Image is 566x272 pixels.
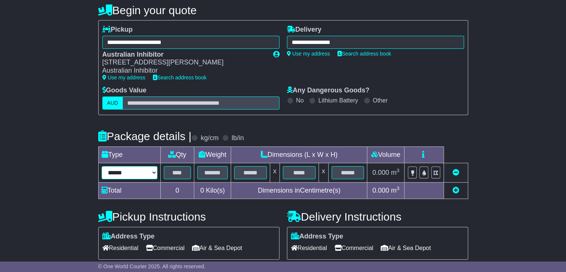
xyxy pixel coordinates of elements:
a: Search address book [153,75,207,80]
label: lb/in [231,134,244,142]
span: Commercial [146,242,185,254]
span: m [391,169,400,176]
h4: Begin your quote [98,4,468,16]
label: No [296,97,304,104]
td: Total [98,182,160,199]
td: Weight [194,146,231,163]
span: m [391,187,400,194]
label: AUD [102,97,123,110]
td: Volume [367,146,404,163]
sup: 3 [397,186,400,191]
td: Kilo(s) [194,182,231,199]
span: Air & Sea Depot [192,242,242,254]
span: 0 [200,187,204,194]
div: Australian Inhibitor [102,67,266,75]
a: Use my address [102,75,146,80]
td: x [270,163,279,182]
label: kg/cm [201,134,218,142]
span: Air & Sea Depot [381,242,431,254]
h4: Pickup Instructions [98,211,279,223]
label: Lithium Battery [318,97,358,104]
span: Commercial [335,242,373,254]
label: Other [373,97,388,104]
td: x [319,163,328,182]
td: Dimensions in Centimetre(s) [231,182,367,199]
label: Any Dangerous Goods? [287,86,370,95]
sup: 3 [397,168,400,173]
h4: Package details | [98,130,192,142]
label: Address Type [102,233,155,241]
div: Australian Inhibitor [102,51,266,59]
label: Goods Value [102,86,147,95]
td: Type [98,146,160,163]
span: Residential [102,242,138,254]
span: Residential [291,242,327,254]
label: Address Type [291,233,343,241]
span: © One World Courier 2025. All rights reserved. [98,263,206,269]
td: Dimensions (L x W x H) [231,146,367,163]
span: 0.000 [372,169,389,176]
label: Delivery [287,26,322,34]
a: Search address book [338,51,391,57]
label: Pickup [102,26,133,34]
td: 0 [160,182,194,199]
a: Add new item [453,187,459,194]
h4: Delivery Instructions [287,211,468,223]
a: Remove this item [453,169,459,176]
div: [STREET_ADDRESS][PERSON_NAME] [102,58,266,67]
span: 0.000 [372,187,389,194]
td: Qty [160,146,194,163]
a: Use my address [287,51,330,57]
